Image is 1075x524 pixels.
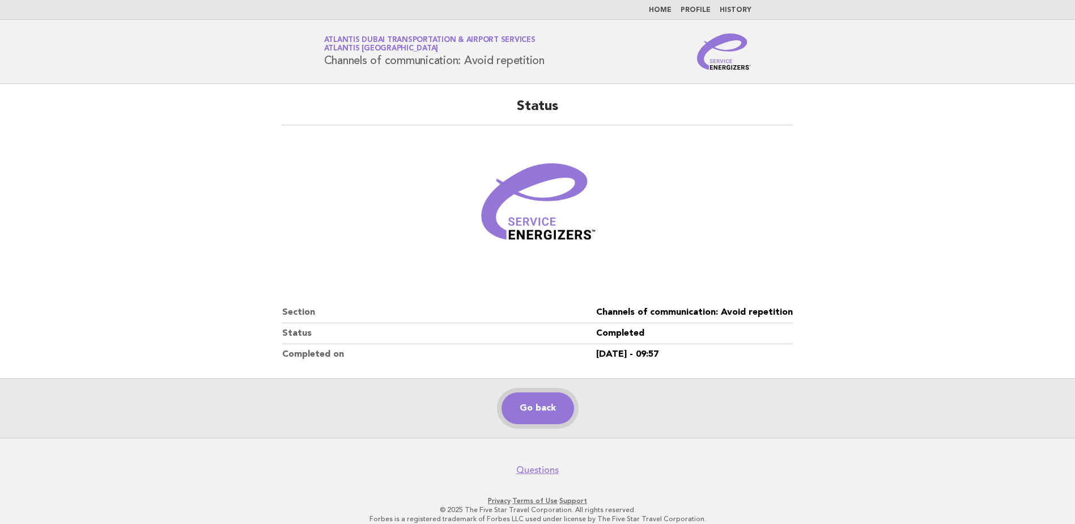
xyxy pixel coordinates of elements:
h2: Status [282,98,793,125]
img: Service Energizers [697,33,751,70]
a: History [720,7,751,14]
img: Verified [470,139,606,275]
a: Go back [502,392,574,424]
a: Profile [681,7,711,14]
span: Atlantis [GEOGRAPHIC_DATA] [324,45,439,53]
dt: Completed on [282,344,596,365]
a: Questions [516,464,559,476]
p: © 2025 The Five Star Travel Corporation. All rights reserved. [191,505,885,514]
a: Home [649,7,672,14]
a: Support [559,497,587,505]
dt: Section [282,302,596,323]
dt: Status [282,323,596,344]
p: · · [191,496,885,505]
a: Privacy [488,497,511,505]
dd: Channels of communication: Avoid repetition [596,302,793,323]
a: Terms of Use [512,497,558,505]
a: Atlantis Dubai Transportation & Airport ServicesAtlantis [GEOGRAPHIC_DATA] [324,36,536,52]
dd: Completed [596,323,793,344]
h1: Channels of communication: Avoid repetition [324,37,545,66]
p: Forbes is a registered trademark of Forbes LLC used under license by The Five Star Travel Corpora... [191,514,885,523]
dd: [DATE] - 09:57 [596,344,793,365]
